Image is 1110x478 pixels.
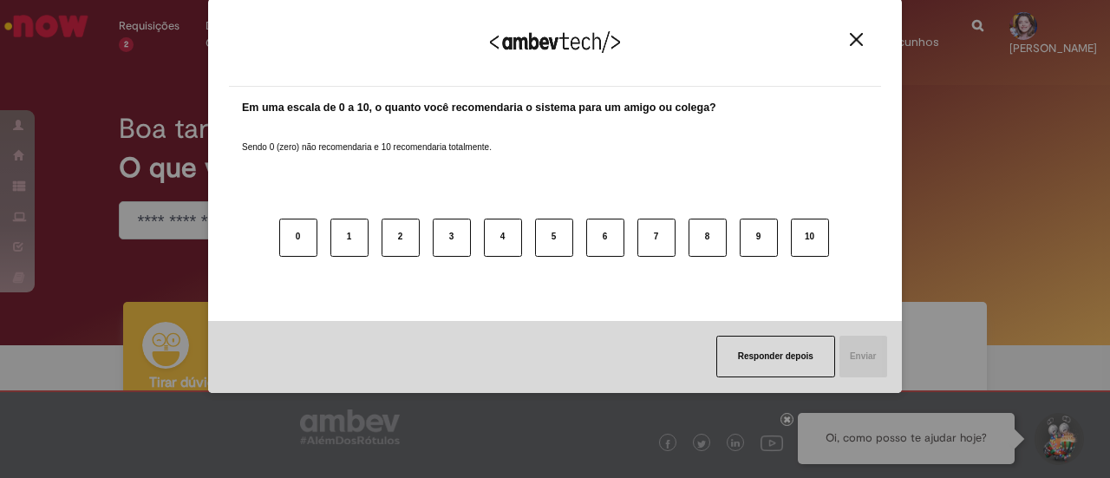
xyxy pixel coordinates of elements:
[740,219,778,257] button: 9
[586,219,624,257] button: 6
[535,219,573,257] button: 5
[382,219,420,257] button: 2
[484,219,522,257] button: 4
[242,100,716,116] label: Em uma escala de 0 a 10, o quanto você recomendaria o sistema para um amigo ou colega?
[279,219,317,257] button: 0
[850,33,863,46] img: Close
[490,31,620,53] img: Logo Ambevtech
[716,336,835,377] button: Responder depois
[433,219,471,257] button: 3
[637,219,676,257] button: 7
[689,219,727,257] button: 8
[330,219,369,257] button: 1
[845,32,868,47] button: Close
[791,219,829,257] button: 10
[242,121,492,154] label: Sendo 0 (zero) não recomendaria e 10 recomendaria totalmente.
